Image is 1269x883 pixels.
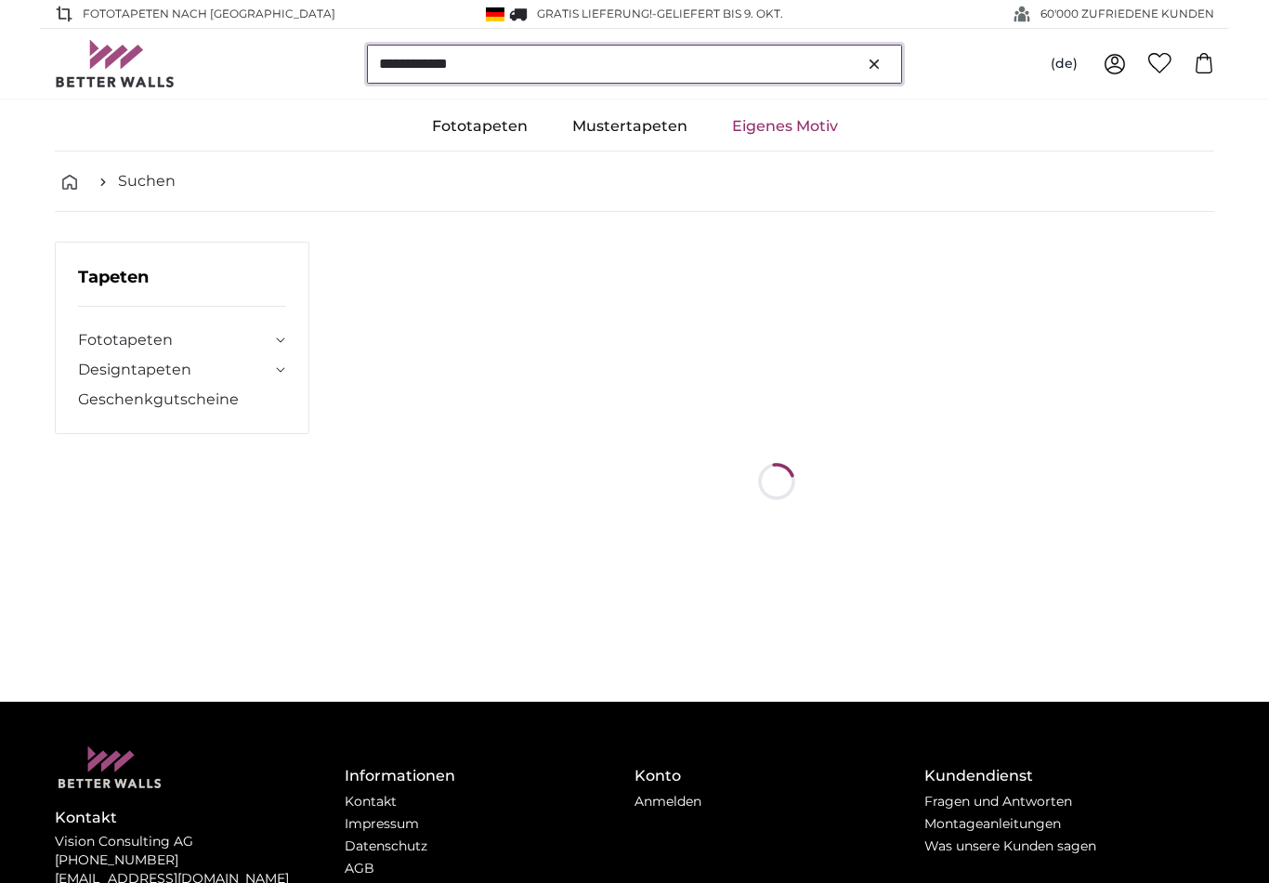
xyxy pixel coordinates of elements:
[345,860,374,876] a: AGB
[1036,47,1092,81] button: (de)
[537,7,652,20] span: GRATIS Lieferung!
[924,793,1072,810] a: Fragen und Antworten
[78,329,271,351] a: Fototapeten
[78,265,286,307] h3: Tapeten
[78,359,286,381] summary: Designtapeten
[657,7,783,20] span: Geliefert bis 9. Okt.
[1040,6,1214,22] span: 60'000 ZUFRIEDENE KUNDEN
[924,815,1061,832] a: Montageanleitungen
[345,815,419,832] a: Impressum
[118,170,176,192] a: Suchen
[83,6,335,22] span: Fototapeten nach [GEOGRAPHIC_DATA]
[924,837,1096,854] a: Was unsere Kunden sagen
[710,102,860,151] a: Eigenes Motiv
[634,765,924,787] h4: Konto
[55,40,176,87] img: Betterwalls
[550,102,710,151] a: Mustertapeten
[924,765,1214,787] h4: Kundendienst
[486,7,504,21] img: Deutschland
[634,793,701,810] a: Anmelden
[410,102,550,151] a: Fototapeten
[55,807,345,829] h4: Kontakt
[55,851,178,868] a: [PHONE_NUMBER]
[78,359,271,381] a: Designtapeten
[55,152,1214,212] nav: breadcrumbs
[78,329,286,351] summary: Fototapeten
[78,389,286,411] a: Geschenkgutscheine
[345,765,634,787] h4: Informationen
[345,793,397,810] a: Kontakt
[652,7,783,20] span: -
[345,837,427,854] a: Datenschutz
